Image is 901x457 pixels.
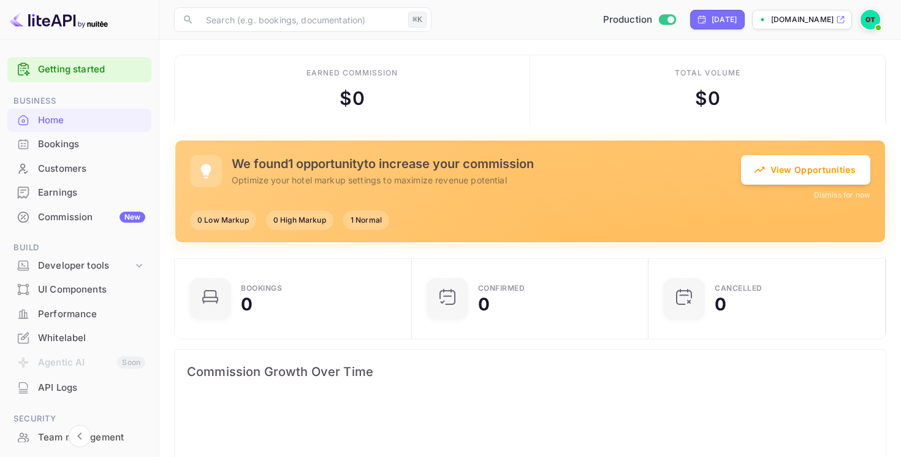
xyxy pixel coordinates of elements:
[187,362,873,382] span: Commission Growth Over Time
[38,259,133,273] div: Developer tools
[69,425,91,447] button: Collapse navigation
[715,296,726,313] div: 0
[38,137,145,152] div: Bookings
[7,57,151,82] div: Getting started
[7,326,151,350] div: Whitelabel
[7,426,151,448] a: Team management
[232,156,741,171] h5: We found 1 opportunity to increase your commission
[38,331,145,345] div: Whitelabel
[771,14,834,25] p: [DOMAIN_NAME]
[7,109,151,131] a: Home
[38,63,145,77] a: Getting started
[7,302,151,325] a: Performance
[7,302,151,326] div: Performance
[7,132,151,155] a: Bookings
[38,210,145,225] div: Commission
[38,283,145,297] div: UI Components
[232,174,741,186] p: Optimize your hotel markup settings to maximize revenue potential
[340,85,364,112] div: $ 0
[38,307,145,321] div: Performance
[241,296,253,313] div: 0
[675,67,740,79] div: Total volume
[7,205,151,229] div: CommissionNew
[478,285,525,292] div: Confirmed
[598,13,681,27] div: Switch to Sandbox mode
[7,278,151,301] a: UI Components
[38,162,145,176] div: Customers
[695,85,720,112] div: $ 0
[478,296,490,313] div: 0
[38,431,145,445] div: Team management
[7,326,151,349] a: Whitelabel
[190,215,256,226] span: 0 Low Markup
[199,7,403,32] input: Search (e.g. bookings, documentation)
[7,94,151,108] span: Business
[7,205,151,228] a: CommissionNew
[10,10,108,29] img: LiteAPI logo
[408,12,427,28] div: ⌘K
[603,13,653,27] span: Production
[343,215,389,226] span: 1 Normal
[7,132,151,156] div: Bookings
[712,14,737,25] div: [DATE]
[715,285,762,292] div: CANCELLED
[7,278,151,302] div: UI Components
[7,426,151,450] div: Team management
[7,109,151,132] div: Home
[7,376,151,399] a: API Logs
[7,157,151,180] a: Customers
[7,181,151,205] div: Earnings
[7,412,151,426] span: Security
[38,113,145,128] div: Home
[7,255,151,277] div: Developer tools
[814,190,870,201] button: Dismiss for now
[120,212,145,223] div: New
[266,215,333,226] span: 0 High Markup
[7,157,151,181] div: Customers
[7,181,151,204] a: Earnings
[741,155,870,185] button: View Opportunities
[7,241,151,255] span: Build
[241,285,282,292] div: Bookings
[7,376,151,400] div: API Logs
[38,381,145,395] div: API Logs
[38,186,145,200] div: Earnings
[861,10,880,29] img: Oussama Tali
[306,67,397,79] div: Earned commission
